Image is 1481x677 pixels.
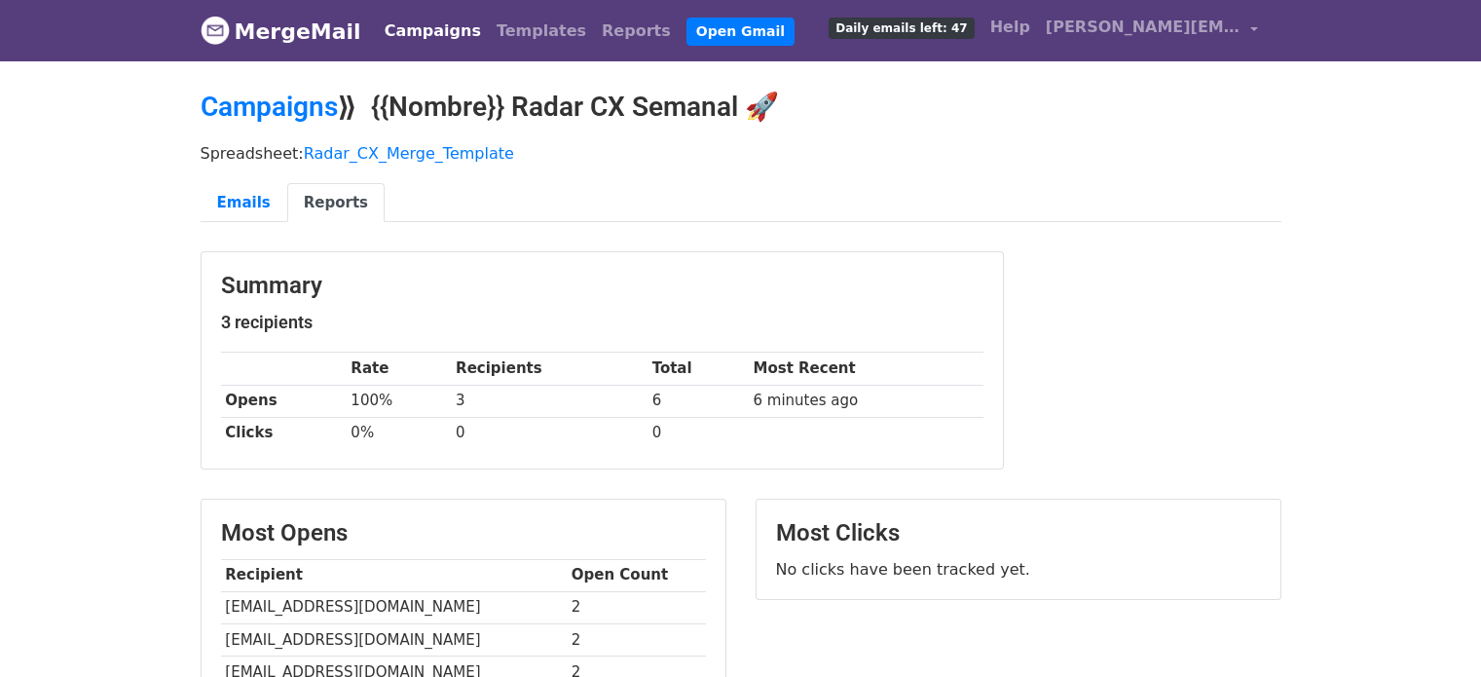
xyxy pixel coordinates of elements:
[982,8,1038,47] a: Help
[221,623,567,656] td: [EMAIL_ADDRESS][DOMAIN_NAME]
[749,385,983,417] td: 6 minutes ago
[776,559,1261,580] p: No clicks have been tracked yet.
[221,272,983,300] h3: Summary
[221,385,347,417] th: Opens
[201,183,287,223] a: Emails
[221,312,983,333] h5: 3 recipients
[1046,16,1240,39] span: [PERSON_NAME][EMAIL_ADDRESS][DOMAIN_NAME]
[347,353,452,385] th: Rate
[201,91,1281,124] h2: ⟫ {{Nombre}} Radar CX Semanal 🚀
[201,91,338,123] a: Campaigns
[648,417,749,449] td: 0
[201,16,230,45] img: MergeMail logo
[304,144,514,163] a: Radar_CX_Merge_Template
[821,8,981,47] a: Daily emails left: 47
[377,12,489,51] a: Campaigns
[221,417,347,449] th: Clicks
[749,353,983,385] th: Most Recent
[451,385,648,417] td: 3
[686,18,795,46] a: Open Gmail
[287,183,385,223] a: Reports
[776,519,1261,547] h3: Most Clicks
[489,12,594,51] a: Templates
[594,12,679,51] a: Reports
[221,519,706,547] h3: Most Opens
[829,18,974,39] span: Daily emails left: 47
[567,559,706,591] th: Open Count
[451,417,648,449] td: 0
[567,623,706,656] td: 2
[1038,8,1266,54] a: [PERSON_NAME][EMAIL_ADDRESS][DOMAIN_NAME]
[201,143,1281,164] p: Spreadsheet:
[347,417,452,449] td: 0%
[567,591,706,623] td: 2
[347,385,452,417] td: 100%
[221,591,567,623] td: [EMAIL_ADDRESS][DOMAIN_NAME]
[221,559,567,591] th: Recipient
[648,385,749,417] td: 6
[201,11,361,52] a: MergeMail
[648,353,749,385] th: Total
[451,353,648,385] th: Recipients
